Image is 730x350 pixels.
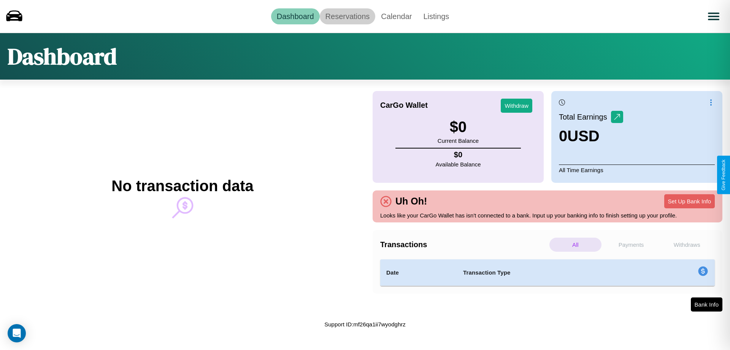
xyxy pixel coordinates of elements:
p: All [549,238,601,252]
h4: Date [386,268,451,277]
button: Set Up Bank Info [664,194,715,208]
p: Current Balance [438,136,479,146]
h4: $ 0 [436,150,481,159]
a: Listings [417,8,455,24]
p: All Time Earnings [559,165,715,175]
a: Calendar [375,8,417,24]
h4: Transactions [380,240,547,249]
a: Reservations [320,8,376,24]
p: Available Balance [436,159,481,169]
div: Open Intercom Messenger [8,324,26,342]
h1: Dashboard [8,41,117,72]
h3: 0 USD [559,128,623,145]
a: Dashboard [271,8,320,24]
h4: CarGo Wallet [380,101,428,110]
p: Payments [605,238,657,252]
p: Support ID: mf26qa1ii7wyodghrz [324,319,405,329]
button: Withdraw [501,99,532,113]
h4: Uh Oh! [392,196,431,207]
h2: No transaction data [111,177,253,195]
p: Looks like your CarGo Wallet has isn't connected to a bank. Input up your banking info to finish ... [380,210,715,221]
div: Give Feedback [721,160,726,190]
button: Bank Info [691,297,722,312]
button: Open menu [703,6,724,27]
h4: Transaction Type [463,268,636,277]
h3: $ 0 [438,118,479,136]
table: simple table [380,259,715,286]
p: Withdraws [661,238,713,252]
p: Total Earnings [559,110,611,124]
